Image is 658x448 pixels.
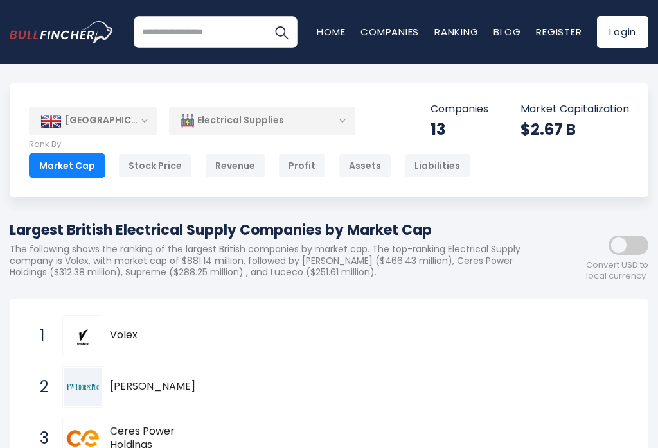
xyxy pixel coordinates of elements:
div: Assets [339,153,391,178]
div: Market Cap [29,153,105,178]
div: $2.67 B [520,119,629,139]
h1: Largest British Electrical Supply Companies by Market Cap [10,220,533,241]
div: [GEOGRAPHIC_DATA] [29,107,157,135]
p: Companies [431,103,488,116]
a: Companies [360,25,419,39]
div: Profit [278,153,326,178]
span: [PERSON_NAME] [110,380,207,393]
div: Stock Price [118,153,192,178]
div: 13 [431,119,488,139]
a: Register [536,25,582,39]
img: FW Thorpe [64,368,102,406]
div: Liabilities [404,153,470,178]
span: 2 [33,376,46,398]
p: The following shows the ranking of the largest British companies by market cap. The top-ranking E... [10,243,533,279]
div: Electrical Supplies [169,106,355,135]
button: Search [265,16,298,48]
a: Go to homepage [10,21,134,44]
p: Rank By [29,139,470,150]
span: Volex [110,329,207,342]
img: bullfincher logo [10,21,114,44]
div: Revenue [205,153,265,178]
p: Market Capitalization [520,103,629,116]
a: Blog [493,25,520,39]
a: Login [597,16,648,48]
span: 1 [33,325,46,347]
a: Home [317,25,345,39]
img: Volex [64,317,102,354]
span: Convert USD to local currency [586,260,648,282]
a: Ranking [434,25,478,39]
